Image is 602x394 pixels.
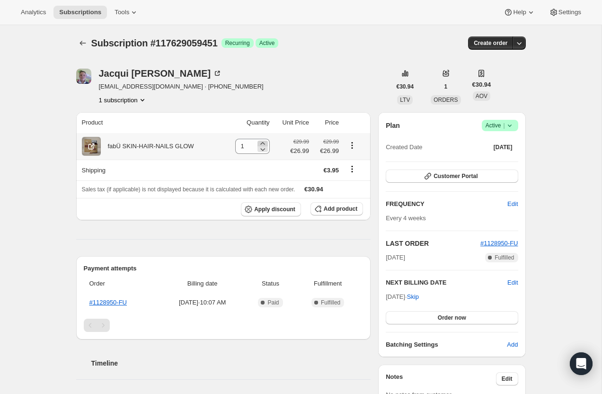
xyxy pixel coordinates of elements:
[82,137,101,156] img: product img
[472,80,491,90] span: €30.94
[498,6,541,19] button: Help
[480,240,518,247] a: #1128950-FU
[223,112,273,133] th: Quantity
[241,202,301,216] button: Apply discount
[444,83,448,90] span: 1
[434,97,458,103] span: ORDERS
[101,142,194,151] div: fabÜ SKIN-HAIR-NAILS GLOW
[82,186,295,193] span: Sales tax (if applicable) is not displayed because it is calculated with each new order.
[91,38,218,48] span: Subscription #117629059451
[476,93,487,99] span: AOV
[84,319,363,332] nav: Pagination
[91,358,371,368] h2: Timeline
[386,199,507,209] h2: FREQUENCY
[386,215,426,222] span: Every 4 weeks
[434,172,478,180] span: Customer Portal
[53,6,107,19] button: Subscriptions
[502,375,513,383] span: Edit
[386,121,400,130] h2: Plan
[273,112,312,133] th: Unit Price
[488,141,518,154] button: [DATE]
[259,39,275,47] span: Active
[400,97,410,103] span: LTV
[401,289,425,304] button: Skip
[468,36,513,50] button: Create order
[99,69,222,78] div: Jacqui [PERSON_NAME]
[543,6,587,19] button: Settings
[386,340,507,349] h6: Batching Settings
[407,292,419,302] span: Skip
[501,337,523,352] button: Add
[76,160,223,180] th: Shipping
[324,205,357,213] span: Add product
[496,372,518,385] button: Edit
[315,146,339,156] span: €26.99
[345,140,360,151] button: Product actions
[386,239,480,248] h2: LAST ORDER
[99,82,264,91] span: [EMAIL_ADDRESS][DOMAIN_NAME] · [PHONE_NUMBER]
[494,143,513,151] span: [DATE]
[486,121,514,130] span: Active
[558,9,581,16] span: Settings
[162,298,243,307] span: [DATE] · 10:07 AM
[162,279,243,288] span: Billing date
[386,143,422,152] span: Created Date
[507,278,518,287] button: Edit
[59,9,101,16] span: Subscriptions
[495,254,514,261] span: Fulfilled
[76,69,91,84] span: Jacqui Kenny
[397,83,414,90] span: €30.94
[386,253,405,262] span: [DATE]
[474,39,507,47] span: Create order
[89,299,127,306] a: #1128950-FU
[503,122,505,129] span: |
[570,352,593,375] div: Open Intercom Messenger
[248,279,292,288] span: Status
[15,6,52,19] button: Analytics
[513,9,526,16] span: Help
[323,139,339,144] small: €29.99
[345,164,360,174] button: Shipping actions
[391,80,420,93] button: €30.94
[439,80,453,93] button: 1
[386,278,507,287] h2: NEXT BILLING DATE
[386,372,496,385] h3: Notes
[438,314,466,322] span: Order now
[312,112,342,133] th: Price
[507,340,518,349] span: Add
[321,299,340,306] span: Fulfilled
[386,293,419,300] span: [DATE] ·
[115,9,129,16] span: Tools
[225,39,250,47] span: Recurring
[304,186,323,193] span: €30.94
[298,279,357,288] span: Fulfillment
[21,9,46,16] span: Analytics
[386,311,518,324] button: Order now
[84,273,159,294] th: Order
[502,197,523,212] button: Edit
[293,139,309,144] small: €29.99
[76,112,223,133] th: Product
[324,167,339,174] span: €3.95
[84,264,363,273] h2: Payment attempts
[507,199,518,209] span: Edit
[254,206,295,213] span: Apply discount
[290,146,309,156] span: €26.99
[76,36,89,50] button: Subscriptions
[109,6,144,19] button: Tools
[99,95,147,105] button: Product actions
[310,202,363,215] button: Add product
[267,299,279,306] span: Paid
[386,170,518,183] button: Customer Portal
[480,239,518,248] button: #1128950-FU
